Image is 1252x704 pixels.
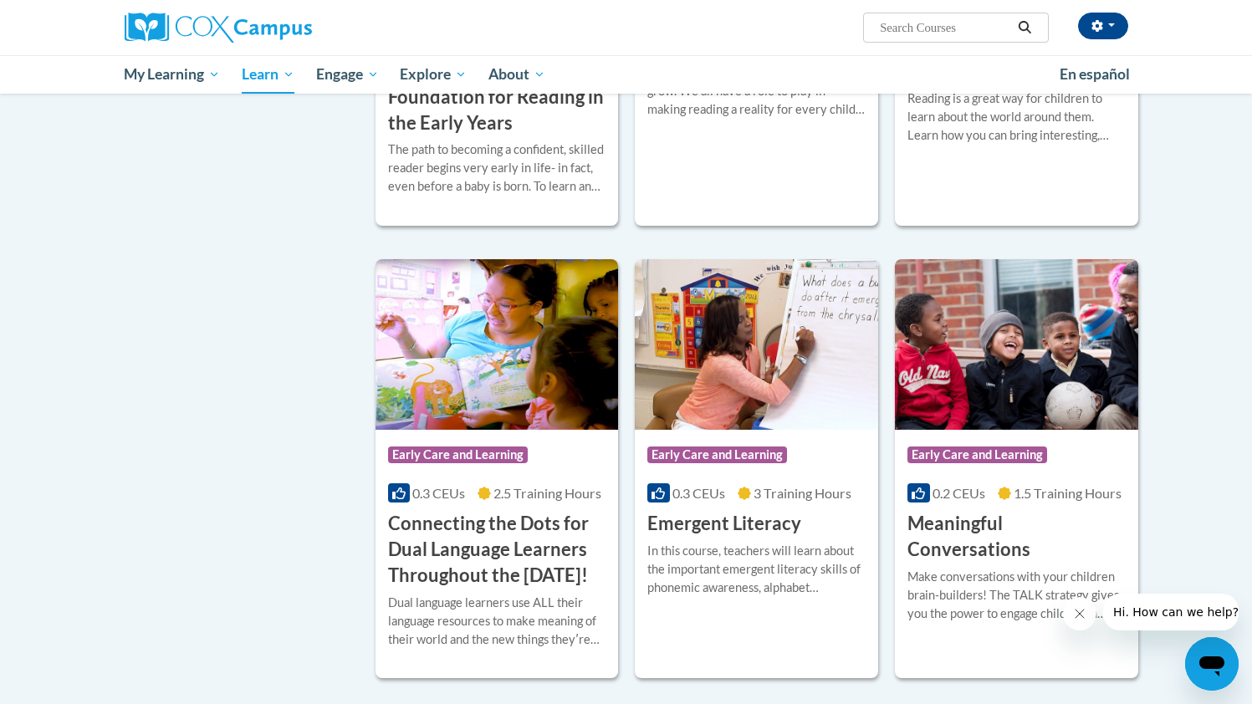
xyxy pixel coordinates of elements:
[1185,637,1239,691] iframe: Button to launch messaging window
[242,64,294,84] span: Learn
[114,55,232,94] a: My Learning
[412,485,465,501] span: 0.3 CEUs
[907,511,1126,563] h3: Meaningful Conversations
[388,140,606,196] div: The path to becoming a confident, skilled reader begins very early in life- in fact, even before ...
[400,64,467,84] span: Explore
[895,259,1138,678] a: Course LogoEarly Care and Learning0.2 CEUs1.5 Training Hours Meaningful ConversationsMake convers...
[125,13,312,43] img: Cox Campus
[895,259,1138,430] img: Course Logo
[878,18,1012,38] input: Search Courses
[1012,18,1037,38] button: Search
[1060,65,1130,83] span: En español
[1014,485,1122,501] span: 1.5 Training Hours
[1078,13,1128,39] button: Account Settings
[125,13,442,43] a: Cox Campus
[388,446,528,463] span: Early Care and Learning
[231,55,305,94] a: Learn
[1049,57,1141,92] a: En español
[100,55,1153,94] div: Main menu
[907,89,1126,145] div: Reading is a great way for children to learn about the world around them. Learn how you can bring...
[376,259,619,678] a: Course LogoEarly Care and Learning0.3 CEUs2.5 Training Hours Connecting the Dots for Dual Languag...
[493,485,601,501] span: 2.5 Training Hours
[388,594,606,649] div: Dual language learners use ALL their language resources to make meaning of their world and the ne...
[124,64,220,84] span: My Learning
[1063,597,1096,630] iframe: Close message
[388,511,606,588] h3: Connecting the Dots for Dual Language Learners Throughout the [DATE]!
[754,485,851,501] span: 3 Training Hours
[933,485,985,501] span: 0.2 CEUs
[647,446,787,463] span: Early Care and Learning
[907,568,1126,623] div: Make conversations with your children brain-builders! The TALK strategy gives you the power to en...
[1103,594,1239,630] iframe: Message from company
[635,259,878,678] a: Course LogoEarly Care and Learning0.3 CEUs3 Training Hours Emergent LiteracyIn this course, teach...
[672,485,725,501] span: 0.3 CEUs
[635,259,878,430] img: Course Logo
[305,55,390,94] a: Engage
[647,542,866,597] div: In this course, teachers will learn about the important emergent literacy skills of phonemic awar...
[316,64,379,84] span: Engage
[647,511,801,537] h3: Emergent Literacy
[488,64,545,84] span: About
[478,55,556,94] a: About
[376,259,619,430] img: Course Logo
[389,55,478,94] a: Explore
[907,446,1047,463] span: Early Care and Learning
